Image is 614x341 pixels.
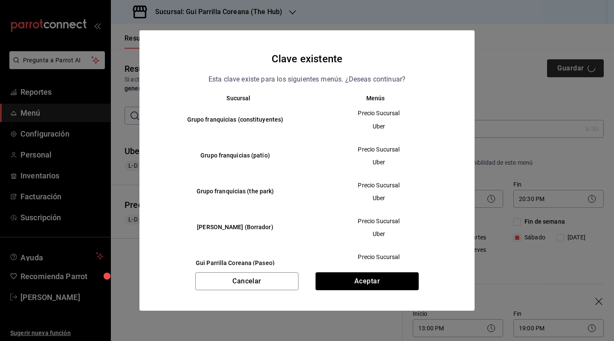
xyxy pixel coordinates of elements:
span: Precio Sucursal [314,145,443,154]
button: Cancelar [195,272,298,290]
h6: Grupo franquicias (the park) [170,187,300,196]
span: Precio Sucursal [314,181,443,189]
th: Sucursal [156,95,307,102]
p: Esta clave existe para los siguientes menús. ¿Deseas continuar? [209,74,405,85]
button: Aceptar [316,272,419,290]
span: Precio Sucursal [314,253,443,261]
span: Uber [314,158,443,166]
h6: Grupo franquicias (patio) [170,151,300,160]
h6: Gui Parrilla Coreana (Paseo) [170,259,300,268]
h6: [PERSON_NAME] (Borrador) [170,223,300,232]
span: Precio Sucursal [314,109,443,117]
span: Uber [314,194,443,202]
h6: Grupo franquicias (constituyentes) [170,115,300,125]
h4: Clave existente [272,51,342,67]
span: Uber [314,122,443,131]
th: Menús [307,95,458,102]
span: Uber [314,265,443,274]
span: Precio Sucursal [314,217,443,225]
span: Uber [314,230,443,238]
